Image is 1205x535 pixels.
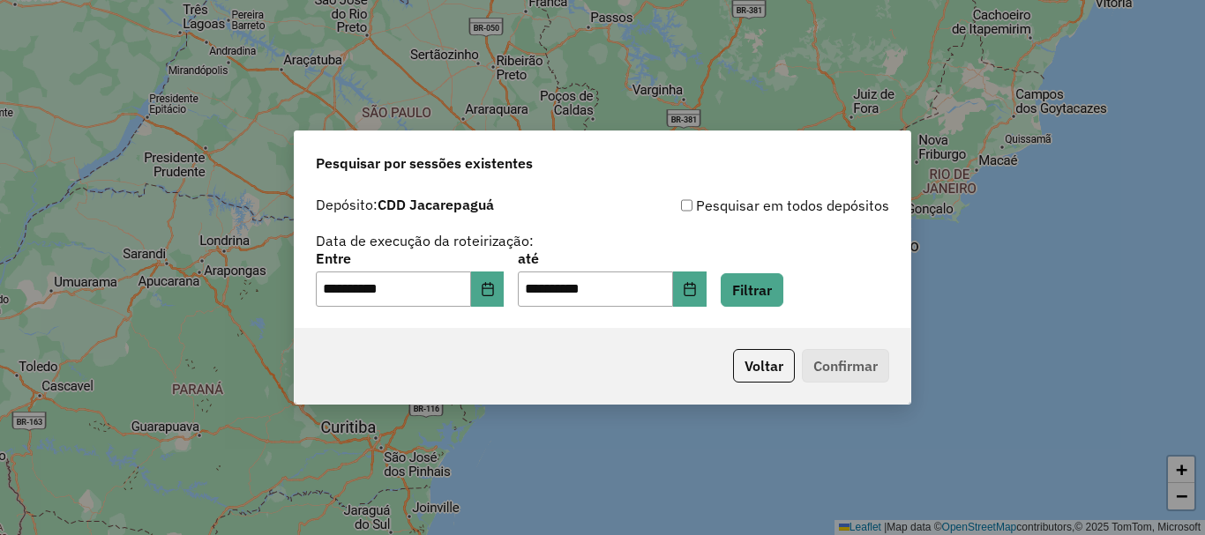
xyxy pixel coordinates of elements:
[471,271,505,307] button: Choose Date
[316,230,534,251] label: Data de execução da roteirização:
[378,196,494,213] strong: CDD Jacarepaguá
[316,194,494,215] label: Depósito:
[733,349,795,383] button: Voltar
[673,271,707,307] button: Choose Date
[518,248,706,269] label: até
[602,195,889,216] div: Pesquisar em todos depósitos
[721,273,783,307] button: Filtrar
[316,152,533,174] span: Pesquisar por sessões existentes
[316,248,504,269] label: Entre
